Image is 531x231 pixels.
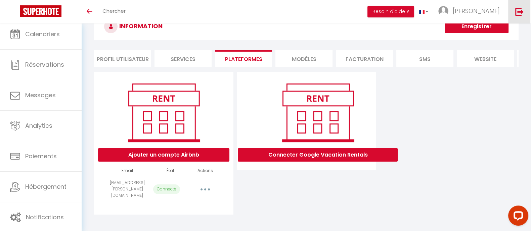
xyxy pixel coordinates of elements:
[336,50,393,67] li: Facturation
[515,7,524,16] img: logout
[98,148,229,162] button: Ajouter un compte Airbnb
[25,182,67,191] span: Hébergement
[396,50,453,67] li: SMS
[503,203,531,231] iframe: LiveChat chat widget
[25,152,57,160] span: Paiements
[20,5,61,17] img: Super Booking
[238,148,398,162] button: Connecter Google Vacation Rentals
[457,50,514,67] li: website
[25,60,64,69] span: Réservations
[102,7,126,14] span: Chercher
[367,6,414,17] button: Besoin d'aide ?
[445,20,508,33] button: Enregistrer
[275,80,361,145] img: rent.png
[154,50,212,67] li: Services
[150,165,191,177] th: État
[25,91,56,99] span: Messages
[104,177,150,201] td: [EMAIL_ADDRESS][PERSON_NAME][DOMAIN_NAME]
[25,30,60,38] span: Calendriers
[121,80,207,145] img: rent.png
[191,165,220,177] th: Actions
[153,184,180,194] p: Connecté
[453,7,500,15] span: [PERSON_NAME]
[438,6,448,16] img: ...
[94,50,151,67] li: Profil Utilisateur
[25,121,52,130] span: Analytics
[26,213,64,221] span: Notifications
[104,165,150,177] th: Email
[275,50,333,67] li: MODÈLES
[94,13,519,40] h3: INFORMATION
[215,50,272,67] li: Plateformes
